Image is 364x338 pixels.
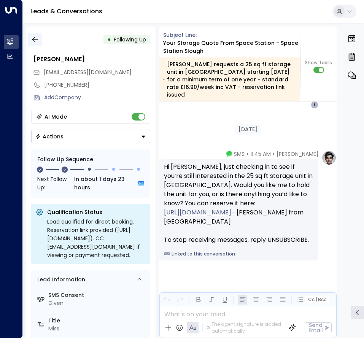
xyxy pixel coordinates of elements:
[48,291,147,299] label: SMS Consent
[114,36,146,43] span: Following Up
[31,130,150,143] div: Button group with a nested menu
[37,175,144,192] div: Next Follow Up:
[175,295,185,305] button: Redo
[33,55,150,64] div: [PERSON_NAME]
[44,68,132,76] span: [EMAIL_ADDRESS][DOMAIN_NAME]
[74,175,137,192] span: In about 1 days 23 hours
[163,60,296,98] div: [PERSON_NAME] requests a 25 sq ft storage unit in [GEOGRAPHIC_DATA] starting [DATE] for a minimum...
[30,7,102,16] a: Leads & Conversations
[308,297,326,302] span: Cc Bcc
[47,217,146,259] div: Lead qualified for direct booking. Reservation link provided ([URL][DOMAIN_NAME]). CC [EMAIL_ADDR...
[273,150,275,158] span: •
[234,150,245,158] span: SMS
[44,81,150,89] div: [PHONE_NUMBER]
[164,208,231,217] a: [URL][DOMAIN_NAME]
[246,150,248,158] span: •
[47,208,146,216] p: Qualification Status
[305,59,332,66] span: Show Texts
[207,321,282,335] div: The agent signature is added automatically
[162,295,172,305] button: Undo
[277,150,318,158] span: [PERSON_NAME]
[250,150,271,158] span: 11:45 AM
[163,31,197,39] span: Subject Line:
[44,68,132,76] span: libby0411@gmail.com
[315,297,317,302] span: |
[164,251,314,257] a: Linked to this conversation
[35,133,64,140] div: Actions
[37,156,144,163] div: Follow Up Sequence
[48,299,147,307] div: Given
[44,94,150,102] div: AddCompany
[31,130,150,143] button: Actions
[321,150,337,165] img: profile-logo.png
[305,296,329,303] button: Cc|Bcc
[163,39,300,55] div: Your storage quote from Space Station - Space Station Slough
[311,101,318,109] div: L
[164,162,314,244] div: Hi [PERSON_NAME], just checking in to see if you’re still interested in the 25 sq ft storage unit...
[48,325,147,333] div: Miss
[107,33,111,46] div: •
[235,124,261,135] div: [DATE]
[48,317,147,325] label: Title
[35,276,85,284] div: Lead Information
[45,113,67,121] div: AI Mode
